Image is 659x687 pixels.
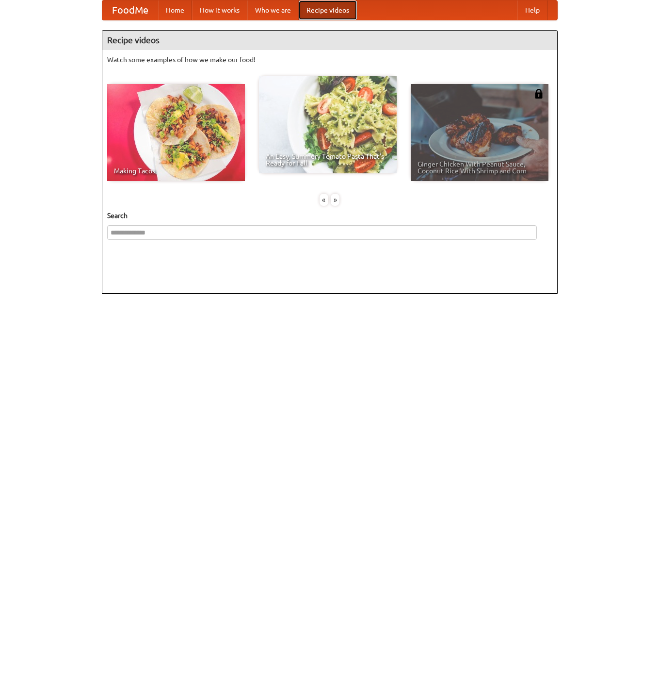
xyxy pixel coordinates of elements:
img: 483408.png [534,89,544,99]
div: » [331,194,339,206]
a: Recipe videos [299,0,357,20]
h5: Search [107,211,552,220]
a: How it works [192,0,247,20]
span: Making Tacos [114,168,238,174]
a: Making Tacos [107,84,245,181]
a: Who we are [247,0,299,20]
h4: Recipe videos [102,31,557,50]
a: Home [158,0,192,20]
div: « [320,194,328,206]
a: FoodMe [102,0,158,20]
a: An Easy, Summery Tomato Pasta That's Ready for Fall [259,76,397,173]
a: Help [517,0,547,20]
p: Watch some examples of how we make our food! [107,55,552,65]
span: An Easy, Summery Tomato Pasta That's Ready for Fall [266,153,390,167]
